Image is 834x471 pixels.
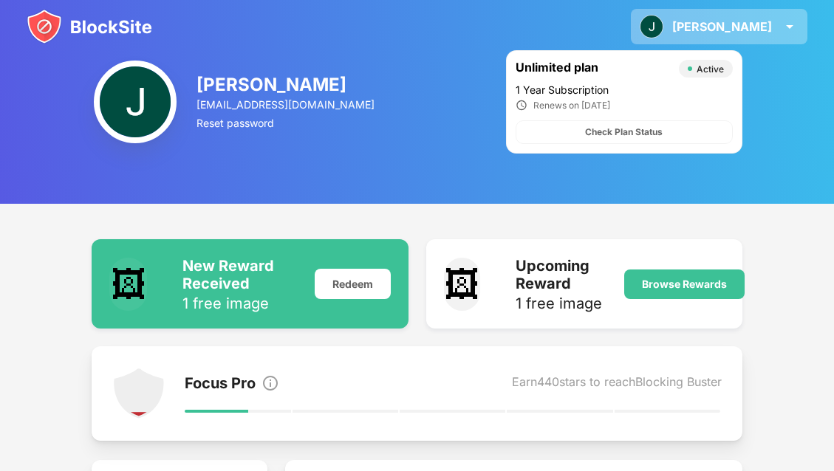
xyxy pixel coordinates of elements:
[315,269,391,299] div: Redeem
[697,63,724,75] div: Active
[516,60,671,78] div: Unlimited plan
[672,19,772,34] div: [PERSON_NAME]
[196,117,377,129] div: Reset password
[185,374,256,395] div: Focus Pro
[94,61,177,143] img: ACg8ocKGH3Br9ambve5BmaC0tThd1_qAZ3fX1Hv0A5XC5KKS=s96-c
[444,258,480,311] div: 🖼
[640,15,663,38] img: ACg8ocKGH3Br9ambve5BmaC0tThd1_qAZ3fX1Hv0A5XC5KKS=s96-c
[112,367,165,420] img: points-level-1.svg
[516,296,606,311] div: 1 free image
[27,9,152,44] img: blocksite-icon.svg
[182,296,297,311] div: 1 free image
[642,278,727,290] div: Browse Rewards
[196,98,377,111] div: [EMAIL_ADDRESS][DOMAIN_NAME]
[182,257,297,292] div: New Reward Received
[512,374,722,395] div: Earn 440 stars to reach Blocking Buster
[516,83,733,96] div: 1 Year Subscription
[109,258,147,311] div: 🖼
[196,74,377,95] div: [PERSON_NAME]
[262,374,279,392] img: info.svg
[516,257,606,292] div: Upcoming Reward
[516,99,527,111] img: clock_ic.svg
[533,100,610,111] div: Renews on [DATE]
[585,125,663,140] div: Check Plan Status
